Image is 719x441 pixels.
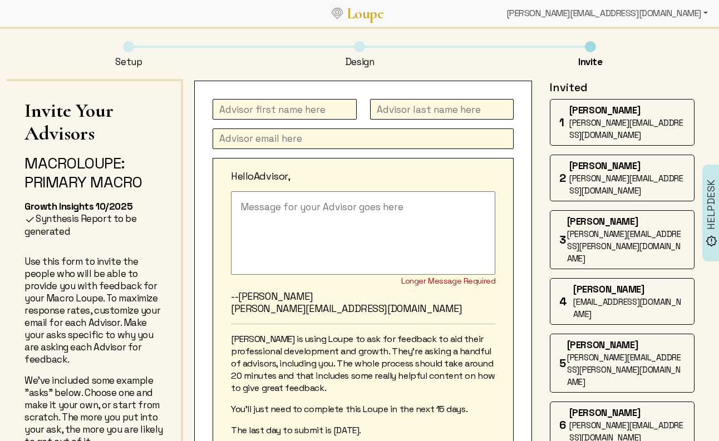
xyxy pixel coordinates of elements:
[569,160,640,172] span: [PERSON_NAME]
[231,424,495,437] p: The last day to submit is [DATE].
[24,214,36,225] img: FFFF
[550,81,695,95] h4: Invited
[24,99,163,145] h1: Invite Your Advisors
[569,104,640,116] span: [PERSON_NAME]
[567,352,681,387] span: [PERSON_NAME][EMAIL_ADDRESS][PERSON_NAME][DOMAIN_NAME]
[231,333,495,394] p: [PERSON_NAME] is using Loupe to ask for feedback to aid their professional development and growth...
[573,296,681,319] span: [EMAIL_ADDRESS][DOMAIN_NAME]
[559,116,569,130] div: 1
[573,283,644,295] span: [PERSON_NAME]
[559,233,567,247] div: 3
[559,418,569,432] div: 6
[567,215,638,227] span: [PERSON_NAME]
[569,173,683,196] span: [PERSON_NAME][EMAIL_ADDRESS][DOMAIN_NAME]
[578,56,602,68] div: Invite
[345,56,374,68] div: Design
[502,2,712,24] div: [PERSON_NAME][EMAIL_ADDRESS][DOMAIN_NAME]
[24,153,163,191] div: Loupe: Primary Macro
[24,255,163,365] p: Use this form to invite the people who will be able to provide you with feedback for your Macro L...
[706,235,717,246] img: brightness_alert_FILL0_wght500_GRAD0_ops.svg
[569,407,640,419] span: [PERSON_NAME]
[559,295,573,309] div: 4
[569,117,683,140] span: [PERSON_NAME][EMAIL_ADDRESS][DOMAIN_NAME]
[231,403,495,415] p: You’ll just need to complete this Loupe in the next 15 days.
[231,290,495,315] p: --[PERSON_NAME] [PERSON_NAME][EMAIL_ADDRESS][DOMAIN_NAME]
[343,3,387,24] a: Loupe
[115,56,142,68] div: Setup
[231,170,495,182] p: Hello Advisor,
[370,99,514,120] input: Advisor last name here
[213,128,514,149] input: Advisor email here
[567,339,638,351] span: [PERSON_NAME]
[559,171,569,185] div: 2
[559,356,567,370] div: 5
[24,200,163,212] div: Growth Insights 10/2025
[213,99,357,120] input: Advisor first name here
[24,153,77,173] span: Macro
[567,229,681,264] span: [PERSON_NAME][EMAIL_ADDRESS][PERSON_NAME][DOMAIN_NAME]
[332,8,343,19] img: Loupe Logo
